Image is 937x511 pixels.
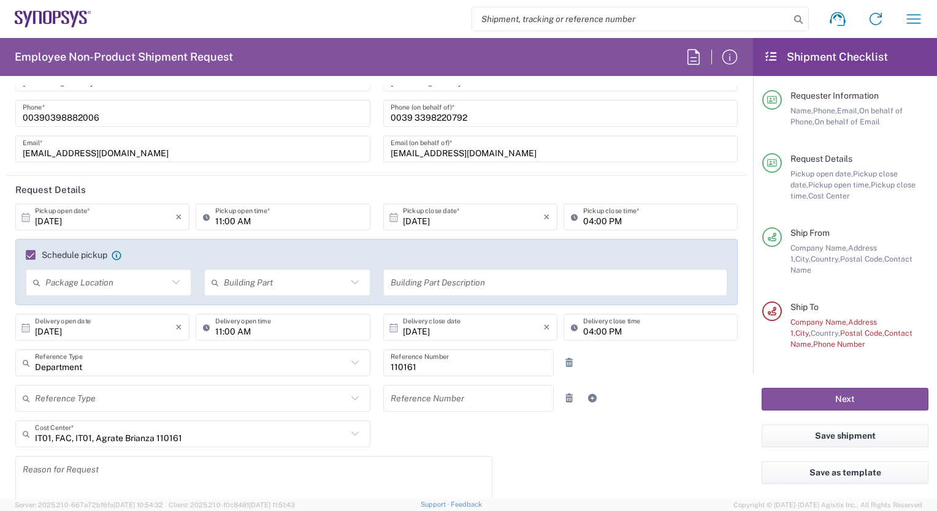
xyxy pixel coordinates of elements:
[472,7,790,31] input: Shipment, tracking or reference number
[840,254,884,263] span: Postal Code,
[584,390,601,407] a: Add Reference
[15,184,86,196] h2: Request Details
[790,91,879,100] span: Requester Information
[169,501,295,509] span: Client: 2025.21.0-f0c8481
[451,501,482,508] a: Feedback
[249,501,295,509] span: [DATE] 11:51:43
[795,254,811,263] span: City,
[543,207,550,227] i: ×
[543,317,550,337] i: ×
[790,106,813,115] span: Name,
[113,501,163,509] span: [DATE] 10:54:32
[790,302,819,312] span: Ship To
[795,328,811,338] span: City,
[840,328,884,338] span: Postal Code,
[26,250,107,260] label: Schedule pickup
[790,317,848,327] span: Company Name,
[790,154,852,164] span: Request Details
[808,191,850,200] span: Cost Center
[790,169,853,178] span: Pickup open date,
[811,328,840,338] span: Country,
[813,339,865,349] span: Phone Number
[15,501,163,509] span: Server: 2025.21.0-667a72bf6fa
[764,50,888,64] h2: Shipment Checklist
[560,390,578,407] a: Remove Reference
[808,180,871,189] span: Pickup open time,
[790,228,830,238] span: Ship From
[837,106,859,115] span: Email,
[790,243,848,252] span: Company Name,
[762,425,928,447] button: Save shipment
[175,317,182,337] i: ×
[421,501,451,508] a: Support
[762,388,928,411] button: Next
[175,207,182,227] i: ×
[814,117,880,126] span: On behalf of Email
[762,461,928,484] button: Save as template
[733,499,922,510] span: Copyright © [DATE]-[DATE] Agistix Inc., All Rights Reserved
[813,106,837,115] span: Phone,
[811,254,840,263] span: Country,
[560,354,578,371] a: Remove Reference
[15,50,233,64] h2: Employee Non-Product Shipment Request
